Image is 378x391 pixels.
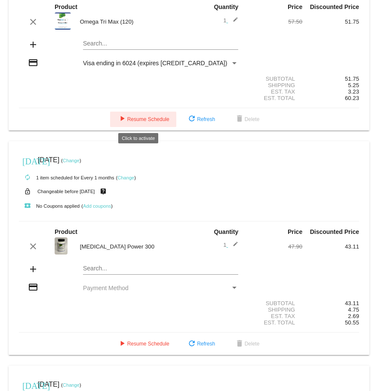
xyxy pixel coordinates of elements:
[187,114,197,124] mat-icon: refresh
[28,39,38,50] mat-icon: add
[28,241,38,252] mat-icon: clear
[117,114,127,124] mat-icon: play_arrow
[83,60,227,67] span: Visa ending in 6024 (expires [CREDIT_CARD_DATA])
[61,382,81,388] small: ( )
[187,339,197,349] mat-icon: refresh
[83,285,129,291] span: Payment Method
[187,116,215,122] span: Refresh
[81,203,113,209] small: ( )
[310,3,359,10] strong: Discounted Price
[83,40,238,47] input: Search...
[55,228,77,235] strong: Product
[55,237,68,255] img: CoQ10-Power-300-label-scaled.jpg
[28,58,38,68] mat-icon: credit_card
[83,60,238,67] mat-select: Payment Method
[227,336,267,352] button: Delete
[302,18,359,25] div: 51.75
[246,243,302,250] div: 47.90
[302,243,359,250] div: 43.11
[348,313,359,319] span: 2.69
[22,173,33,183] mat-icon: autorenew
[37,189,95,194] small: Changeable before [DATE]
[19,175,114,180] small: 1 item scheduled for Every 1 months
[223,17,238,24] span: 1
[345,95,359,101] span: 60.23
[246,313,302,319] div: Est. Tax
[288,3,302,10] strong: Price
[98,186,108,197] mat-icon: live_help
[227,112,267,127] button: Delete
[180,336,222,352] button: Refresh
[63,158,80,163] a: Change
[110,336,176,352] button: Resume Schedule
[302,76,359,82] div: 51.75
[83,265,238,272] input: Search...
[214,3,238,10] strong: Quantity
[55,3,77,10] strong: Product
[187,341,215,347] span: Refresh
[76,18,189,25] div: Omega Tri Max (120)
[19,203,80,209] small: No Coupons applied
[246,300,302,306] div: Subtotal
[246,306,302,313] div: Shipping
[345,319,359,326] span: 50.55
[110,112,176,127] button: Resume Schedule
[214,228,238,235] strong: Quantity
[246,88,302,95] div: Est. Tax
[246,82,302,88] div: Shipping
[246,18,302,25] div: 57.50
[116,175,136,180] small: ( )
[28,282,38,292] mat-icon: credit_card
[117,339,127,349] mat-icon: play_arrow
[246,319,302,326] div: Est. Total
[302,300,359,306] div: 43.11
[228,241,238,252] mat-icon: edit
[76,243,189,250] div: [MEDICAL_DATA] Power 300
[228,17,238,27] mat-icon: edit
[234,341,260,347] span: Delete
[22,186,33,197] mat-icon: lock_open
[22,201,33,211] mat-icon: local_play
[117,341,169,347] span: Resume Schedule
[22,155,33,166] mat-icon: [DATE]
[288,228,302,235] strong: Price
[310,228,359,235] strong: Discounted Price
[83,203,111,209] a: Add coupons
[234,114,245,124] mat-icon: delete
[28,264,38,274] mat-icon: add
[234,116,260,122] span: Delete
[83,285,238,291] mat-select: Payment Method
[117,175,134,180] a: Change
[63,382,80,388] a: Change
[117,116,169,122] span: Resume Schedule
[22,380,33,390] mat-icon: [DATE]
[246,95,302,101] div: Est. Total
[234,339,245,349] mat-icon: delete
[180,112,222,127] button: Refresh
[246,76,302,82] div: Subtotal
[61,158,81,163] small: ( )
[28,17,38,27] mat-icon: clear
[348,82,359,88] span: 5.25
[348,88,359,95] span: 3.23
[223,242,238,248] span: 1
[348,306,359,313] span: 4.75
[55,12,71,30] img: Omega-Tri-Max-label.png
